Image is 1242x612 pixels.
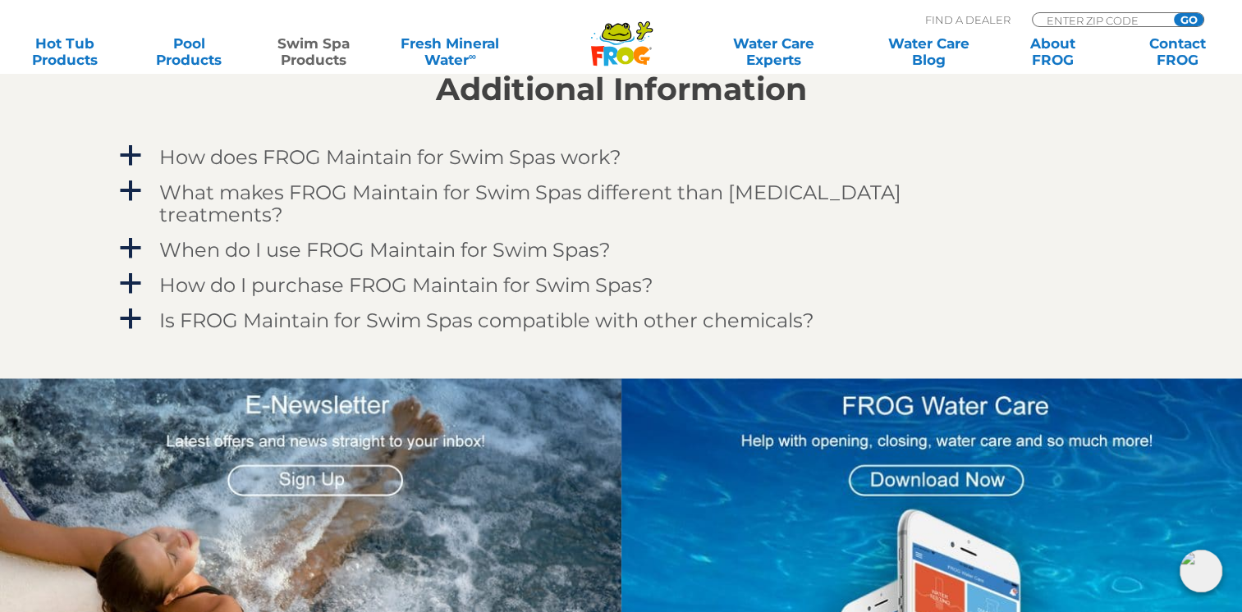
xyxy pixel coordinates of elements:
[117,235,1126,265] a: a When do I use FROG Maintain for Swim Spas?
[118,179,143,203] span: a
[390,35,511,68] a: Fresh MineralWater∞
[117,71,1126,107] h2: Additional Information
[1174,13,1203,26] input: GO
[159,181,1010,226] h4: What makes FROG Maintain for Swim Spas different than [MEDICAL_DATA] treatments?
[117,305,1126,336] a: a Is FROG Maintain for Swim Spas compatible with other chemicals?
[1180,550,1222,592] img: openIcon
[118,236,143,261] span: a
[117,177,1126,230] a: a What makes FROG Maintain for Swim Spas different than [MEDICAL_DATA] treatments?
[118,272,143,296] span: a
[925,12,1011,27] p: Find A Dealer
[159,239,611,261] h4: When do I use FROG Maintain for Swim Spas?
[695,35,852,68] a: Water CareExperts
[159,146,621,168] h4: How does FROG Maintain for Swim Spas work?
[117,142,1126,172] a: a How does FROG Maintain for Swim Spas work?
[141,35,238,68] a: PoolProducts
[159,309,814,331] h4: Is FROG Maintain for Swim Spas compatible with other chemicals?
[265,35,362,68] a: Swim SpaProducts
[16,35,113,68] a: Hot TubProducts
[880,35,977,68] a: Water CareBlog
[1129,35,1226,68] a: ContactFROG
[118,144,143,168] span: a
[117,270,1126,300] a: a How do I purchase FROG Maintain for Swim Spas?
[159,274,653,296] h4: How do I purchase FROG Maintain for Swim Spas?
[1045,13,1156,27] input: Zip Code Form
[469,50,476,62] sup: ∞
[1005,35,1102,68] a: AboutFROG
[118,307,143,331] span: a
